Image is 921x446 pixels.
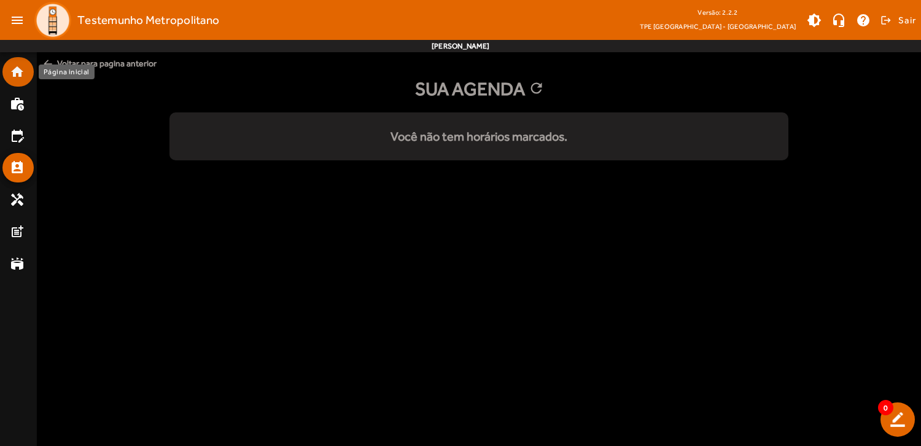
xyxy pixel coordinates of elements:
[37,52,921,75] span: Voltar para pagina anterior
[10,65,25,79] mat-icon: home
[640,20,796,33] span: TPE [GEOGRAPHIC_DATA] - [GEOGRAPHIC_DATA]
[37,75,921,103] div: Sua Agenda
[77,10,219,30] span: Testemunho Metropolitano
[528,80,543,98] mat-icon: refresh
[640,5,796,20] div: Versão: 2.2.2
[34,2,71,39] img: Logo TPE
[898,10,916,30] span: Sair
[39,65,95,79] div: Página inicial
[42,58,54,70] mat-icon: arrow_back
[29,2,219,39] a: Testemunho Metropolitano
[10,128,25,143] mat-icon: edit_calendar
[879,11,916,29] button: Sair
[5,8,29,33] mat-icon: menu
[169,127,788,146] div: Você não tem horários marcados.
[10,96,25,111] mat-icon: work_history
